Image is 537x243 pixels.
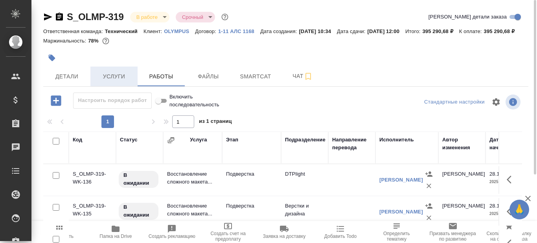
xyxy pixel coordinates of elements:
[180,14,206,20] button: Срочный
[487,93,506,111] span: Настроить таблицу
[281,198,328,226] td: Верстки и дизайна
[144,221,200,243] button: Создать рекламацию
[324,234,357,239] span: Добавить Todo
[120,136,138,144] div: Статус
[423,200,435,212] button: Назначить
[118,170,159,189] div: Исполнитель назначен, приступать к работе пока рано
[486,231,532,242] span: Скопировать ссылку на оценку заказа
[69,166,116,194] td: S_OLMP-319-WK-136
[281,166,328,194] td: DTPlight
[379,136,414,144] div: Исполнитель
[67,11,124,22] a: S_OLMP-319
[502,170,521,189] button: Здесь прячутся важные кнопки
[176,12,215,22] div: В работе
[303,72,313,81] svg: Подписаться
[88,221,144,243] button: Папка на Drive
[167,136,175,144] button: Сгруппировать
[169,93,219,109] span: Включить последовательность
[438,166,486,194] td: [PERSON_NAME]
[489,171,504,177] p: 28.10,
[502,202,521,221] button: Здесь прячутся важные кнопки
[423,28,459,34] p: 395 290,68 ₽
[489,203,504,209] p: 28.10,
[134,14,160,20] button: В работе
[481,221,537,243] button: Скопировать ссылку на оценку заказа
[260,28,299,34] p: Дата создания:
[405,28,422,34] p: Итого:
[459,28,484,34] p: К оплате:
[190,136,207,144] div: Услуга
[43,28,105,34] p: Ответственная команда:
[205,231,252,242] span: Создать счет на предоплату
[489,178,521,186] p: 2025
[423,212,435,224] button: Удалить
[163,166,222,194] td: Восстановление сложного макета...
[509,200,529,219] button: 🙏
[367,28,405,34] p: [DATE] 12:00
[123,203,154,219] p: В ожидании
[195,28,218,34] p: Договор:
[149,234,195,239] span: Создать рекламацию
[43,38,88,44] p: Маржинальность:
[99,234,132,239] span: Папка на Drive
[95,72,133,82] span: Услуги
[489,136,521,152] div: Дата начала
[368,221,425,243] button: Определить тематику
[73,136,82,144] div: Код
[429,231,476,242] span: Призвать менеджера по развитию
[189,72,227,82] span: Файлы
[256,221,313,243] button: Заявка на доставку
[373,231,420,242] span: Определить тематику
[226,136,238,144] div: Этап
[513,201,526,218] span: 🙏
[163,198,222,226] td: Восстановление сложного макета...
[299,28,337,34] p: [DATE] 10:34
[285,136,326,144] div: Подразделение
[284,71,322,81] span: Чат
[428,13,507,21] span: [PERSON_NAME] детали заказа
[226,202,277,210] p: Подверстка
[101,36,111,46] button: 73375.19 RUB;
[442,136,482,152] div: Автор изменения
[263,234,305,239] span: Заявка на доставку
[143,28,164,34] p: Клиент:
[379,209,423,215] a: [PERSON_NAME]
[226,170,277,178] p: Подверстка
[312,221,368,243] button: Добавить Todo
[199,117,232,128] span: из 1 страниц
[142,72,180,82] span: Работы
[423,180,435,192] button: Удалить
[422,96,487,108] div: split button
[506,95,522,109] span: Посмотреть информацию
[237,72,274,82] span: Smartcat
[379,177,423,183] a: [PERSON_NAME]
[337,28,367,34] p: Дата сдачи:
[105,28,143,34] p: Технический
[118,202,159,221] div: Исполнитель назначен, приступать к работе пока рано
[489,210,521,218] p: 2025
[200,221,256,243] button: Создать счет на предоплату
[31,221,88,243] button: Пересчитать
[45,93,67,109] button: Добавить работу
[43,49,61,67] button: Добавить тэг
[218,28,260,34] a: 1-11 АЛС 1168
[69,198,116,226] td: S_OLMP-319-WK-135
[332,136,371,152] div: Направление перевода
[130,12,169,22] div: В работе
[123,171,154,187] p: В ожидании
[425,221,481,243] button: Призвать менеджера по развитию
[438,198,486,226] td: [PERSON_NAME]
[55,12,64,22] button: Скопировать ссылку
[48,72,86,82] span: Детали
[484,28,520,34] p: 395 290,68 ₽
[220,12,230,22] button: Доп статусы указывают на важность/срочность заказа
[164,28,195,34] a: OLYMPUS
[88,38,100,44] p: 78%
[43,12,53,22] button: Скопировать ссылку для ЯМессенджера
